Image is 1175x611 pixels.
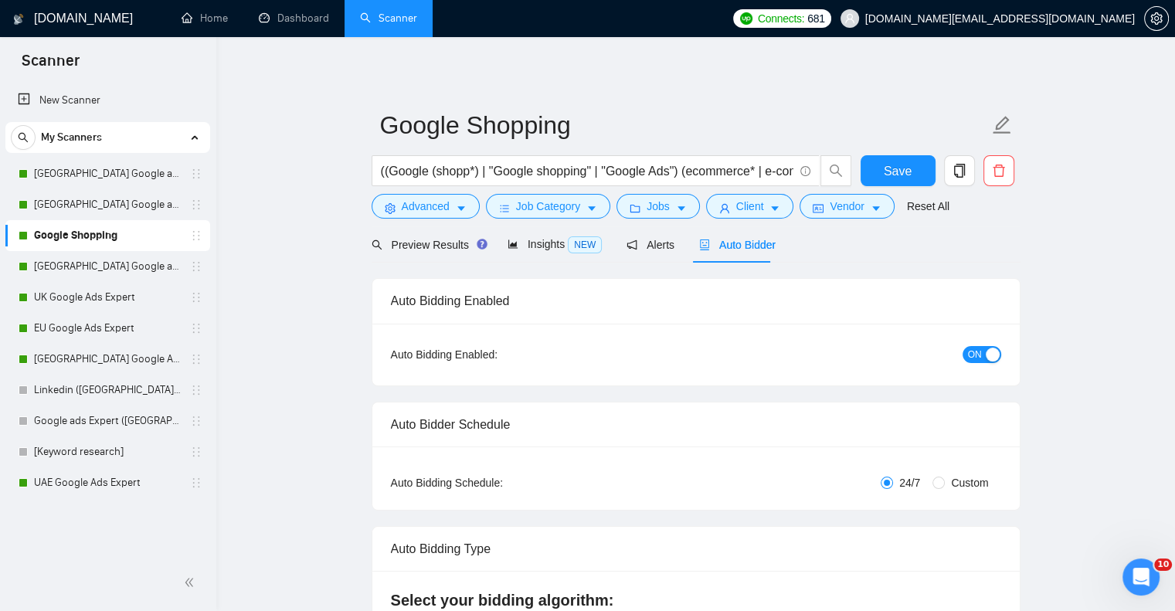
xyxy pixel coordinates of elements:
span: holder [190,322,202,334]
span: caret-down [871,202,881,214]
iframe: Intercom live chat [1122,558,1160,596]
span: holder [190,415,202,427]
button: userClientcaret-down [706,194,794,219]
a: UAE Google Ads Expert [34,467,181,498]
span: caret-down [676,202,687,214]
span: idcard [813,202,824,214]
span: holder [190,229,202,242]
a: EU Google Ads Expert [34,313,181,344]
li: New Scanner [5,85,210,116]
span: Custom [945,474,994,491]
span: Job Category [516,198,580,215]
div: Tooltip anchor [475,237,489,251]
a: UK Google Ads Expert [34,282,181,313]
div: Auto Bidding Enabled [391,279,1001,323]
a: searchScanner [360,12,417,25]
span: 681 [807,10,824,27]
a: Google ads Expert ([GEOGRAPHIC_DATA]) no bids [34,406,181,436]
span: Jobs [647,198,670,215]
span: holder [190,446,202,458]
span: holder [190,353,202,365]
img: upwork-logo.png [740,12,752,25]
button: delete [983,155,1014,186]
span: area-chart [508,239,518,249]
a: Reset All [907,198,949,215]
span: My Scanners [41,122,102,153]
span: Scanner [9,49,92,82]
span: Client [736,198,764,215]
button: folderJobscaret-down [616,194,700,219]
input: Search Freelance Jobs... [381,161,793,181]
div: Auto Bidding Type [391,527,1001,571]
button: idcardVendorcaret-down [800,194,894,219]
a: New Scanner [18,85,198,116]
span: Auto Bidder [699,239,776,251]
span: user [844,13,855,24]
span: 10 [1154,558,1172,571]
div: Auto Bidding Schedule: [391,474,594,491]
span: NEW [568,236,602,253]
a: [Keyword research] [34,436,181,467]
button: search [11,125,36,150]
span: Connects: [758,10,804,27]
a: dashboardDashboard [259,12,329,25]
a: Linkedin ([GEOGRAPHIC_DATA]) no bids [34,375,181,406]
span: Advanced [402,198,450,215]
span: caret-down [586,202,597,214]
span: caret-down [769,202,780,214]
span: user [719,202,730,214]
span: info-circle [800,166,810,176]
button: setting [1144,6,1169,31]
span: Insights [508,238,602,250]
a: Google Shopping [34,220,181,251]
button: search [820,155,851,186]
li: My Scanners [5,122,210,498]
span: search [12,132,35,143]
span: Preview Results [372,239,483,251]
a: [GEOGRAPHIC_DATA] Google ads Expert [34,251,181,282]
span: holder [190,477,202,489]
input: Scanner name... [380,106,989,144]
span: Alerts [627,239,674,251]
span: caret-down [456,202,467,214]
span: ON [968,346,982,363]
span: double-left [184,575,199,590]
button: settingAdvancedcaret-down [372,194,480,219]
span: holder [190,168,202,180]
button: barsJob Categorycaret-down [486,194,610,219]
span: bars [499,202,510,214]
span: setting [385,202,396,214]
span: search [821,164,851,178]
span: folder [630,202,640,214]
span: edit [992,115,1012,135]
a: [GEOGRAPHIC_DATA] Google Ads Expert [34,344,181,375]
span: holder [190,260,202,273]
span: search [372,239,382,250]
a: setting [1144,12,1169,25]
button: Save [861,155,936,186]
span: 24/7 [893,474,926,491]
span: holder [190,384,202,396]
span: copy [945,164,974,178]
a: [GEOGRAPHIC_DATA] Google ads Expert [34,158,181,189]
img: logo [13,7,24,32]
a: homeHome [182,12,228,25]
div: Auto Bidding Enabled: [391,346,594,363]
span: holder [190,291,202,304]
a: [GEOGRAPHIC_DATA] Google ads Expert [34,189,181,220]
span: delete [984,164,1014,178]
span: Vendor [830,198,864,215]
span: setting [1145,12,1168,25]
h4: Select your bidding algorithm: [391,589,1001,611]
span: holder [190,199,202,211]
span: robot [699,239,710,250]
button: copy [944,155,975,186]
div: Auto Bidder Schedule [391,402,1001,446]
span: notification [627,239,637,250]
span: Save [884,161,912,181]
